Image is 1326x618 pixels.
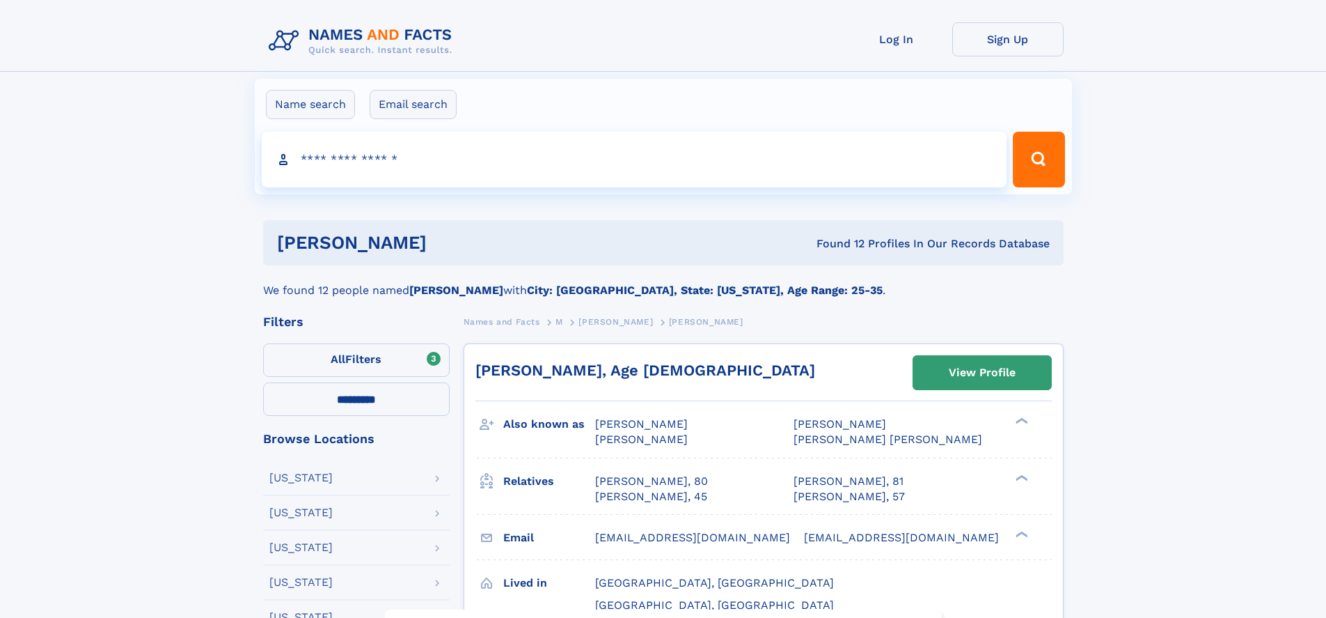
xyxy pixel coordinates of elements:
[595,576,834,589] span: [GEOGRAPHIC_DATA], [GEOGRAPHIC_DATA]
[1012,530,1029,539] div: ❯
[794,474,903,489] a: [PERSON_NAME], 81
[669,317,743,327] span: [PERSON_NAME]
[595,531,790,544] span: [EMAIL_ADDRESS][DOMAIN_NAME]
[503,571,595,595] h3: Lived in
[595,489,707,504] a: [PERSON_NAME], 45
[794,489,905,504] a: [PERSON_NAME], 57
[370,90,457,119] label: Email search
[269,507,333,518] div: [US_STATE]
[555,317,563,327] span: M
[595,474,708,489] a: [PERSON_NAME], 80
[595,598,834,612] span: [GEOGRAPHIC_DATA], [GEOGRAPHIC_DATA]
[595,433,688,446] span: [PERSON_NAME]
[269,542,333,553] div: [US_STATE]
[263,343,450,377] label: Filters
[331,353,345,366] span: All
[263,316,450,328] div: Filters
[794,417,886,431] span: [PERSON_NAME]
[841,22,952,56] a: Log In
[263,22,464,60] img: Logo Names and Facts
[578,317,653,327] span: [PERSON_NAME]
[277,234,622,252] h1: [PERSON_NAME]
[595,417,688,431] span: [PERSON_NAME]
[409,284,503,297] b: [PERSON_NAME]
[1012,417,1029,426] div: ❯
[464,313,540,330] a: Names and Facts
[263,265,1064,299] div: We found 12 people named with .
[622,236,1050,252] div: Found 12 Profiles In Our Records Database
[269,472,333,484] div: [US_STATE]
[262,132,1007,187] input: search input
[266,90,355,119] label: Name search
[503,470,595,493] h3: Relatives
[503,412,595,436] h3: Also known as
[527,284,883,297] b: City: [GEOGRAPHIC_DATA], State: [US_STATE], Age Range: 25-35
[794,433,982,446] span: [PERSON_NAME] [PERSON_NAME]
[269,577,333,588] div: [US_STATE]
[949,357,1016,389] div: View Profile
[913,356,1051,389] a: View Profile
[1012,473,1029,482] div: ❯
[952,22,1064,56] a: Sign Up
[1013,132,1064,187] button: Search Button
[555,313,563,330] a: M
[263,433,450,445] div: Browse Locations
[578,313,653,330] a: [PERSON_NAME]
[475,362,815,379] a: [PERSON_NAME], Age [DEMOGRAPHIC_DATA]
[503,526,595,550] h3: Email
[804,531,999,544] span: [EMAIL_ADDRESS][DOMAIN_NAME]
